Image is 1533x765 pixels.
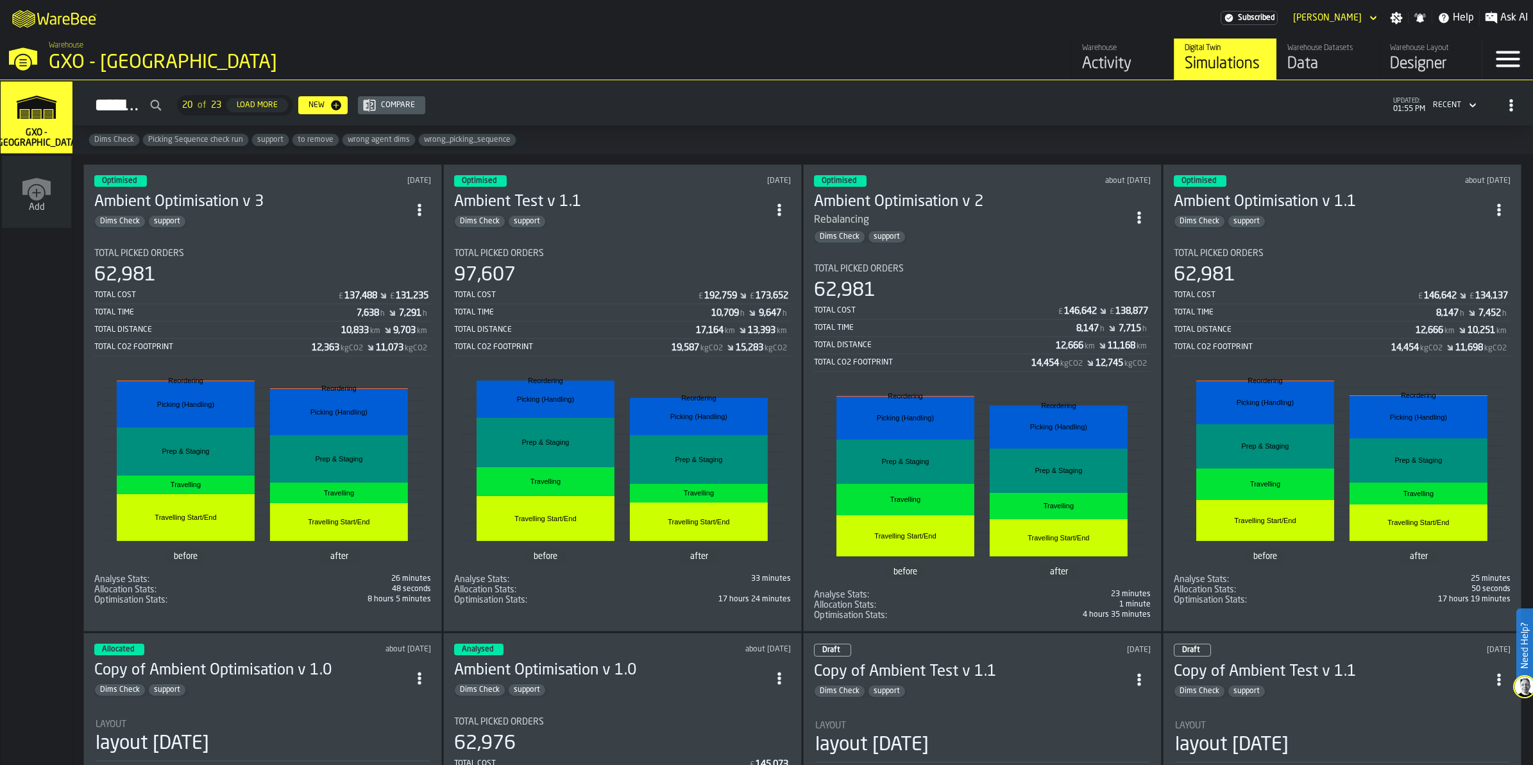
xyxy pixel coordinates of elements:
[815,721,1149,731] div: Title
[1390,54,1471,74] div: Designer
[94,585,431,595] div: stat-Allocation Stats:
[454,291,697,300] div: Total Cost
[1502,309,1507,318] span: h
[815,687,865,696] span: Dims Check
[1174,662,1487,682] h3: Copy of Ambient Test v 1.1
[725,327,735,336] span: km
[174,553,198,562] text: before
[1228,687,1265,696] span: support
[96,719,430,730] div: Title
[1424,291,1457,301] div: Stat Value
[1096,358,1123,368] div: Stat Value
[1174,644,1211,657] div: status-0 2
[1221,11,1278,25] a: link-to-/wh/i/ae0cd702-8cb1-4091-b3be-0aee77957c79/settings/billing
[455,369,790,572] div: stat-
[1174,175,1226,187] div: status-3 2
[815,734,929,757] div: layout [DATE]
[94,291,337,300] div: Total Cost
[814,610,1151,621] div: stat-Optimisation Stats:
[1174,595,1340,605] div: Title
[1288,10,1380,26] div: DropdownMenuValue-Liam Piggott
[1362,646,1511,655] div: Updated: 7/11/2025, 10:55:01 AM Created: 7/11/2025, 10:46:37 AM
[454,732,516,755] div: 62,976
[266,595,432,604] div: 8 hours 5 minutes
[1238,13,1275,22] span: Subscribed
[814,600,980,610] div: Title
[1480,10,1533,26] label: button-toggle-Ask AI
[509,217,545,226] span: support
[419,135,516,144] span: wrong_picking_sequence
[1416,325,1443,336] div: Stat Value
[1390,44,1471,53] div: Warehouse Layout
[376,343,403,353] div: Stat Value
[1345,585,1511,594] div: 50 seconds
[454,660,768,681] h3: Ambient Optimisation v 1.0
[94,238,431,605] section: card-SimulationDashboardCard-optimised
[1060,359,1083,368] span: kgCO2
[1174,585,1511,595] div: stat-Allocation Stats:
[454,343,672,352] div: Total CO2 Footprint
[814,610,980,621] div: Title
[94,574,260,585] div: Title
[1174,39,1276,80] a: link-to-/wh/i/ae0cd702-8cb1-4091-b3be-0aee77957c79/simulations
[699,292,703,301] span: £
[814,264,1151,274] div: Title
[454,595,527,605] span: Optimisation Stats:
[1174,248,1511,259] div: Title
[94,343,312,352] div: Total CO2 Footprint
[454,585,791,595] div: stat-Allocation Stats:
[1056,341,1083,351] div: Stat Value
[370,327,380,336] span: km
[454,574,620,585] div: Title
[868,232,905,241] span: support
[1420,344,1443,353] span: kgCO2
[696,325,724,336] div: Stat Value
[96,369,430,572] div: stat-
[94,248,184,259] span: Total Picked Orders
[822,646,840,654] span: Draft
[405,344,427,353] span: kgCO2
[1345,595,1511,604] div: 17 hours 19 minutes
[985,610,1151,619] div: 4 hours 35 minutes
[94,264,156,287] div: 62,981
[1418,292,1423,301] span: £
[454,574,509,585] span: Analyse Stats:
[455,217,505,226] span: Dims Check
[94,595,431,605] span: 273,100
[1174,343,1391,352] div: Total CO2 Footprint
[454,595,791,605] div: stat-Optimisation Stats:
[143,135,248,144] span: Picking Sequence check run
[1428,98,1479,113] div: DropdownMenuValue-4
[454,308,711,317] div: Total Time
[1432,10,1479,26] label: button-toggle-Help
[454,264,516,287] div: 97,607
[1518,610,1532,682] label: Need Help?
[1174,585,1340,595] div: Title
[814,279,876,302] div: 62,981
[344,291,377,301] div: Stat Value
[625,574,792,583] div: 33 minutes
[814,192,1128,212] h3: Ambient Optimisation v 2
[1174,595,1511,605] div: stat-Optimisation Stats:
[289,645,432,654] div: Updated: 8/14/2025, 12:07:43 AM Created: 8/13/2025, 6:32:40 PM
[1174,574,1340,585] div: Title
[1050,568,1069,577] text: after
[454,595,620,605] div: Title
[814,590,980,600] div: Title
[226,98,288,112] button: button-Load More
[814,644,851,657] div: status-0 2
[95,685,145,694] span: Dims Check
[985,600,1151,609] div: 1 minute
[454,238,791,605] section: card-SimulationDashboardCard-optimised
[396,291,428,301] div: Stat Value
[765,344,787,353] span: kgCO2
[894,568,918,577] text: before
[1174,192,1487,212] h3: Ambient Optimisation v 1.1
[252,135,289,144] span: support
